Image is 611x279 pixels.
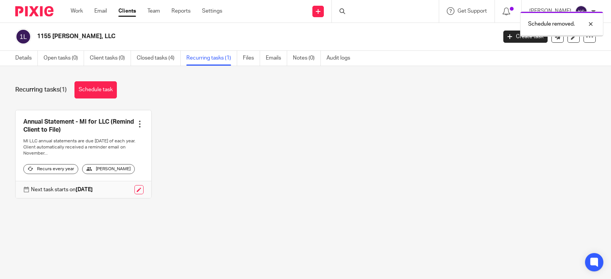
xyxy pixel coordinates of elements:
a: Team [147,7,160,15]
img: svg%3E [575,5,587,18]
p: Schedule removed. [528,20,575,28]
img: svg%3E [15,29,31,45]
a: Closed tasks (4) [137,51,181,66]
div: [PERSON_NAME] [82,164,135,174]
a: Create task [503,31,548,43]
div: Recurs every year [23,164,78,174]
a: Settings [202,7,222,15]
p: Next task starts on [31,186,93,194]
img: Pixie [15,6,53,16]
a: Recurring tasks (1) [186,51,237,66]
a: Client tasks (0) [90,51,131,66]
strong: [DATE] [76,187,93,192]
a: Files [243,51,260,66]
span: (1) [60,87,67,93]
a: Clients [118,7,136,15]
a: Open tasks (0) [44,51,84,66]
a: Work [71,7,83,15]
a: Notes (0) [293,51,321,66]
a: Audit logs [327,51,356,66]
h1: Recurring tasks [15,86,67,94]
a: Reports [171,7,191,15]
h2: 1155 [PERSON_NAME], LLC [37,32,401,40]
a: Schedule task [74,81,117,98]
a: Email [94,7,107,15]
a: Details [15,51,38,66]
a: Emails [266,51,287,66]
